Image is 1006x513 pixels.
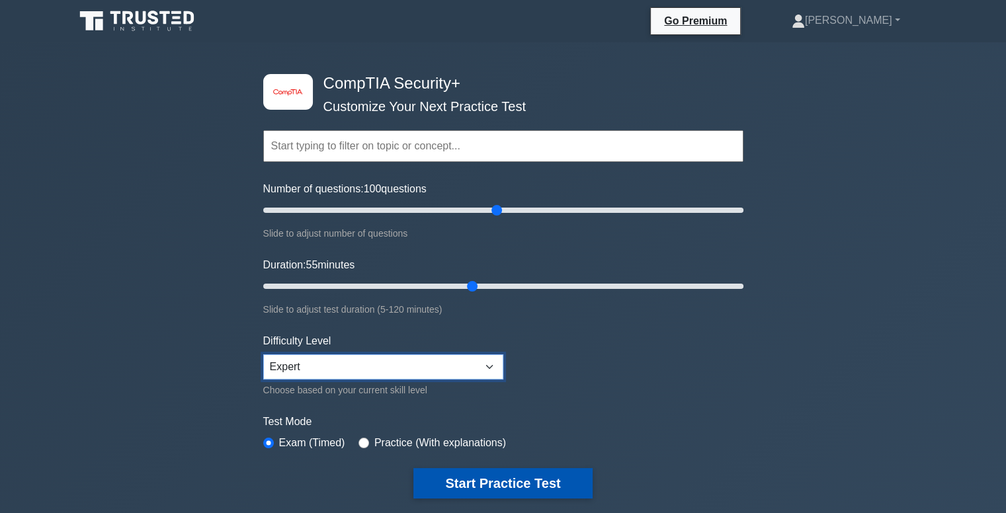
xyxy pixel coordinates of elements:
div: Choose based on your current skill level [263,382,503,398]
a: [PERSON_NAME] [760,7,932,34]
label: Difficulty Level [263,333,331,349]
span: 55 [306,259,317,270]
label: Duration: minutes [263,257,355,273]
button: Start Practice Test [413,468,592,498]
span: 100 [364,183,382,194]
label: Exam (Timed) [279,435,345,451]
div: Slide to adjust number of questions [263,225,743,241]
div: Slide to adjust test duration (5-120 minutes) [263,301,743,317]
label: Number of questions: questions [263,181,427,197]
label: Practice (With explanations) [374,435,506,451]
a: Go Premium [656,13,735,29]
input: Start typing to filter on topic or concept... [263,130,743,162]
label: Test Mode [263,414,743,430]
h4: CompTIA Security+ [318,74,679,93]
